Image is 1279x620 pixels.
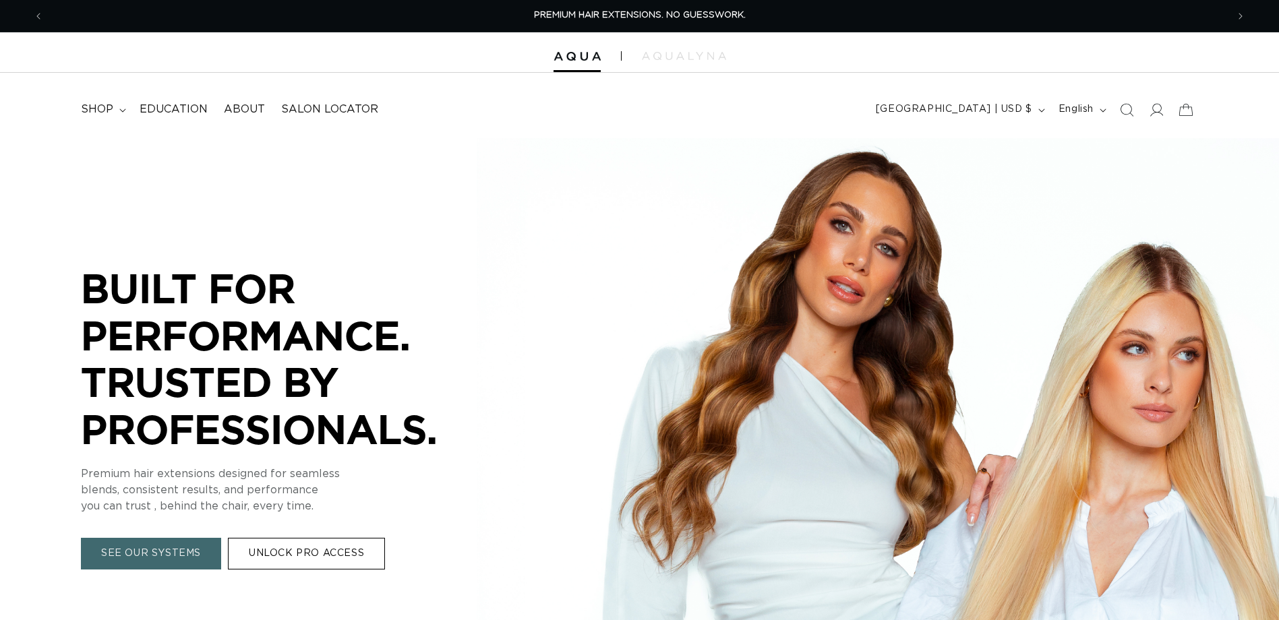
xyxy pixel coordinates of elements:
a: Salon Locator [273,94,386,125]
button: Previous announcement [24,3,53,29]
span: [GEOGRAPHIC_DATA] | USD $ [876,102,1032,117]
summary: shop [73,94,131,125]
span: Salon Locator [281,102,378,117]
p: Premium hair extensions designed for seamless [81,466,485,483]
a: Education [131,94,216,125]
span: PREMIUM HAIR EXTENSIONS. NO GUESSWORK. [534,11,746,20]
a: UNLOCK PRO ACCESS [228,538,385,570]
img: Aqua Hair Extensions [554,52,601,61]
button: [GEOGRAPHIC_DATA] | USD $ [868,97,1050,123]
a: SEE OUR SYSTEMS [81,538,221,570]
p: BUILT FOR PERFORMANCE. TRUSTED BY PROFESSIONALS. [81,265,485,452]
span: Education [140,102,208,117]
p: blends, consistent results, and performance [81,483,485,499]
img: aqualyna.com [642,52,726,60]
span: About [224,102,265,117]
summary: Search [1112,95,1141,125]
a: About [216,94,273,125]
button: Next announcement [1226,3,1255,29]
button: English [1050,97,1112,123]
span: English [1059,102,1094,117]
span: shop [81,102,113,117]
p: you can trust , behind the chair, every time. [81,499,485,515]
